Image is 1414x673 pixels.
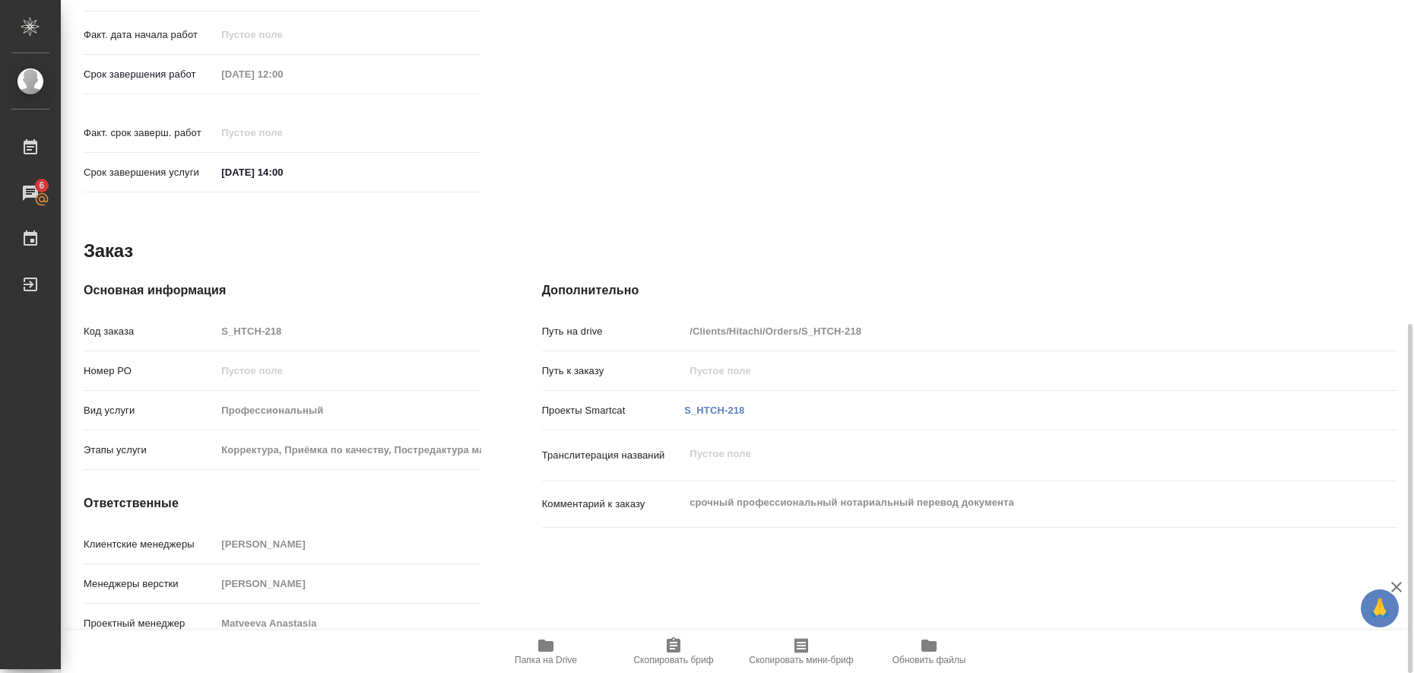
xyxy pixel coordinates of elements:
input: Пустое поле [216,122,349,144]
button: Обновить файлы [865,630,993,673]
p: Номер РО [84,363,216,379]
input: Пустое поле [216,320,480,342]
input: Пустое поле [684,320,1326,342]
input: ✎ Введи что-нибудь [216,161,349,183]
button: 🙏 [1361,589,1399,627]
span: Скопировать бриф [633,655,713,665]
span: Папка на Drive [515,655,577,665]
p: Комментарий к заказу [542,497,685,512]
h4: Ответственные [84,494,481,513]
h2: Заказ [84,239,133,263]
p: Факт. дата начала работ [84,27,216,43]
h4: Основная информация [84,281,481,300]
p: Путь к заказу [542,363,685,379]
span: Обновить файлы [892,655,966,665]
input: Пустое поле [216,533,480,555]
p: Проекты Smartcat [542,403,685,418]
span: 🙏 [1367,592,1393,624]
input: Пустое поле [216,360,480,382]
a: 6 [4,174,57,212]
p: Транслитерация названий [542,448,685,463]
input: Пустое поле [216,63,349,85]
input: Пустое поле [684,360,1326,382]
p: Вид услуги [84,403,216,418]
button: Скопировать мини-бриф [737,630,865,673]
p: Проектный менеджер [84,616,216,631]
input: Пустое поле [216,399,480,421]
textarea: срочный профессиональный нотариальный перевод документа [684,490,1326,516]
button: Скопировать бриф [610,630,737,673]
p: Факт. срок заверш. работ [84,125,216,141]
a: S_HTCH-218 [684,405,744,416]
input: Пустое поле [216,573,480,595]
p: Путь на drive [542,324,685,339]
p: Менеджеры верстки [84,576,216,592]
p: Код заказа [84,324,216,339]
button: Папка на Drive [482,630,610,673]
p: Этапы услуги [84,443,216,458]
span: Скопировать мини-бриф [749,655,853,665]
p: Срок завершения услуги [84,165,216,180]
input: Пустое поле [216,24,349,46]
p: Клиентские менеджеры [84,537,216,552]
p: Срок завершения работ [84,67,216,82]
input: Пустое поле [216,439,480,461]
input: Пустое поле [216,612,480,634]
span: 6 [30,178,53,193]
h4: Дополнительно [542,281,1397,300]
